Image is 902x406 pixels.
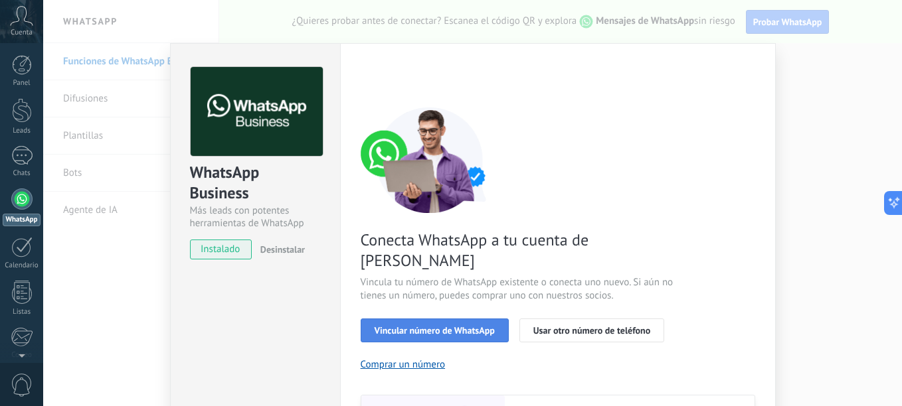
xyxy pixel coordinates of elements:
[11,29,33,37] span: Cuenta
[361,318,509,342] button: Vincular número de WhatsApp
[190,204,321,230] div: Más leads con potentes herramientas de WhatsApp
[361,276,677,303] span: Vincula tu número de WhatsApp existente o conecta uno nuevo. Si aún no tienes un número, puedes c...
[3,261,41,270] div: Calendario
[361,230,677,271] span: Conecta WhatsApp a tu cuenta de [PERSON_NAME]
[3,127,41,135] div: Leads
[3,308,41,316] div: Listas
[361,358,446,371] button: Comprar un número
[375,326,495,335] span: Vincular número de WhatsApp
[533,326,650,335] span: Usar otro número de teléfono
[255,239,305,259] button: Desinstalar
[3,169,41,178] div: Chats
[260,243,305,255] span: Desinstalar
[191,239,251,259] span: instalado
[3,79,41,88] div: Panel
[361,107,500,213] img: connect number
[190,162,321,204] div: WhatsApp Business
[519,318,664,342] button: Usar otro número de teléfono
[191,67,323,157] img: logo_main.png
[3,214,41,226] div: WhatsApp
